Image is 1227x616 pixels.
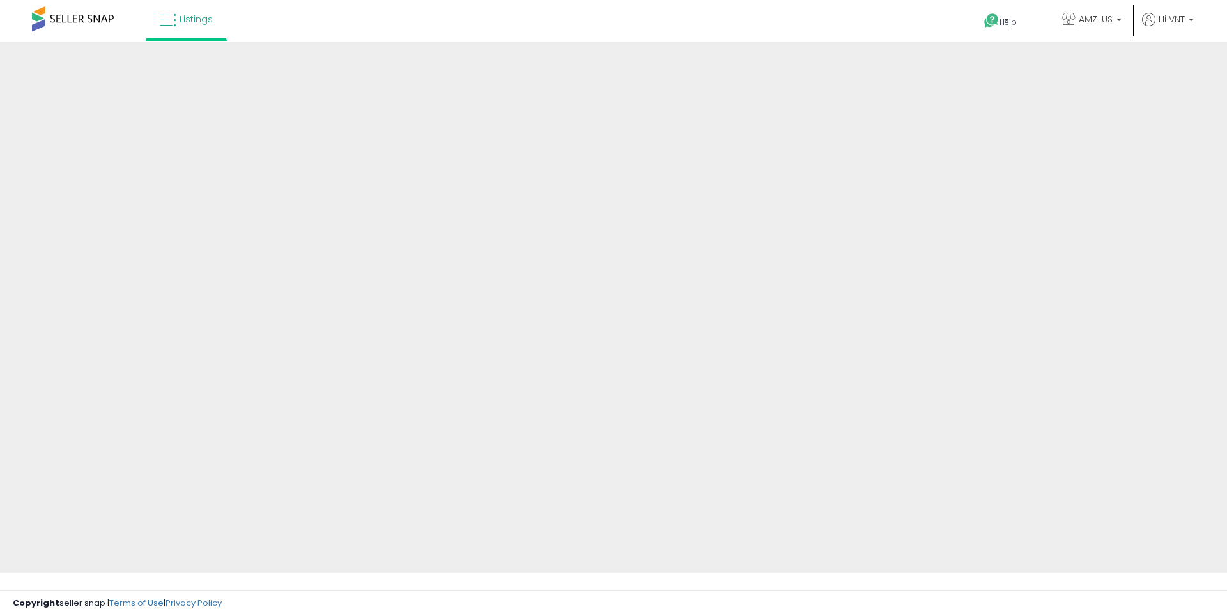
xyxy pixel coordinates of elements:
[1159,13,1185,26] span: Hi VNT
[1079,13,1113,26] span: AMZ-US
[974,3,1042,42] a: Help
[180,13,213,26] span: Listings
[999,17,1017,28] span: Help
[984,13,999,29] i: Get Help
[1142,13,1194,42] a: Hi VNT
